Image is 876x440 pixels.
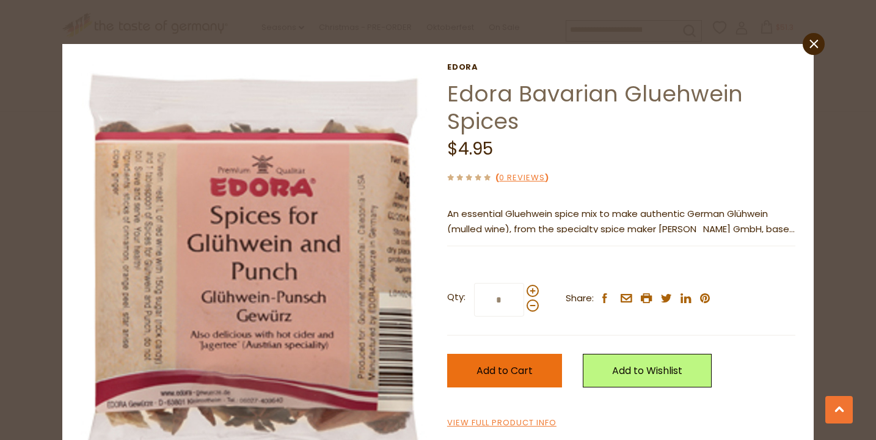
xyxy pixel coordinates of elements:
a: 0 Reviews [499,172,545,185]
span: Add to Cart [476,364,533,378]
a: Edora Bavarian Gluehwein Spices [447,78,743,137]
a: Add to Wishlist [583,354,712,387]
a: View Full Product Info [447,417,557,430]
span: Share: [566,291,594,306]
input: Qty: [474,283,524,317]
span: ( ) [495,172,549,183]
button: Add to Cart [447,354,562,387]
strong: Qty: [447,290,465,305]
span: $4.95 [447,137,493,161]
a: Edora [447,62,795,72]
p: An essential Gluehwein spice mix to make authentic German Glühwein (mulled wine), from the specia... [447,207,795,237]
